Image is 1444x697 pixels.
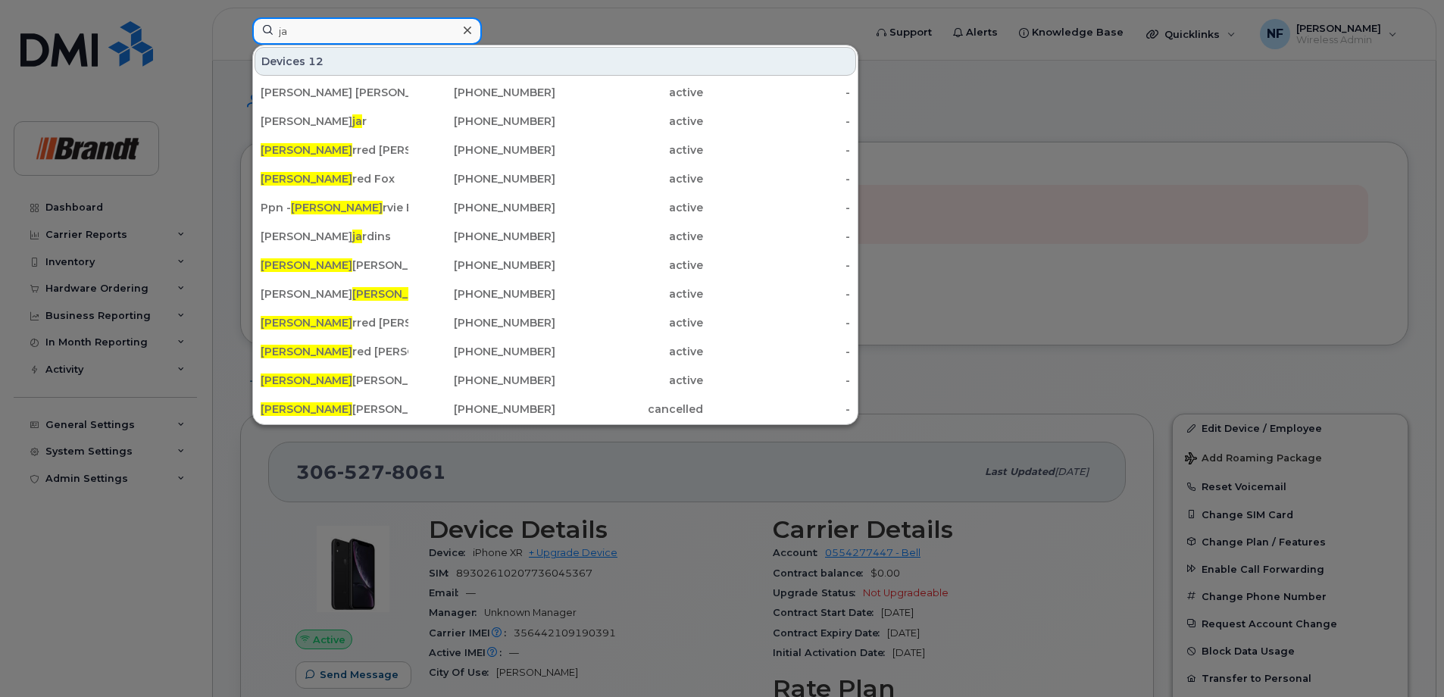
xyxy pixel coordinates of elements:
div: - [703,114,851,129]
a: [PERSON_NAME][PERSON_NAME][PHONE_NUMBER]active- [255,252,856,279]
div: active [555,142,703,158]
div: [PERSON_NAME] [PERSON_NAME] Ada r [261,85,408,100]
div: [PHONE_NUMBER] [408,200,556,215]
div: red Fox [261,171,408,186]
div: - [703,85,851,100]
div: [PHONE_NUMBER] [408,373,556,388]
div: active [555,171,703,186]
div: active [555,85,703,100]
a: [PERSON_NAME]jar[PHONE_NUMBER]active- [255,108,856,135]
div: [PERSON_NAME] r [261,114,408,129]
div: active [555,229,703,244]
div: active [555,344,703,359]
div: active [555,373,703,388]
div: rred [PERSON_NAME] [261,142,408,158]
div: - [703,402,851,417]
a: [PERSON_NAME]rred [PERSON_NAME][PHONE_NUMBER]active- [255,136,856,164]
a: [PERSON_NAME][PERSON_NAME][PHONE_NUMBER]active- [255,367,856,394]
div: [PHONE_NUMBER] [408,315,556,330]
div: active [555,258,703,273]
div: - [703,229,851,244]
div: active [555,200,703,215]
div: - [703,315,851,330]
span: [PERSON_NAME] [261,402,352,416]
div: [PHONE_NUMBER] [408,229,556,244]
a: [PERSON_NAME][PERSON_NAME][PHONE_NUMBER]cancelled- [255,395,856,423]
span: [PERSON_NAME] [261,316,352,330]
div: Devices [255,47,856,76]
div: cancelled [555,402,703,417]
span: ja [352,230,362,243]
div: - [703,344,851,359]
span: [PERSON_NAME] [261,258,352,272]
a: [PERSON_NAME]jardins[PHONE_NUMBER]active- [255,223,856,250]
div: [PERSON_NAME] rdine [261,286,408,302]
div: - [703,200,851,215]
a: [PERSON_NAME]red [PERSON_NAME][PHONE_NUMBER]active- [255,338,856,365]
div: red [PERSON_NAME] [261,344,408,359]
div: - [703,286,851,302]
div: [PERSON_NAME] [261,373,408,388]
a: [PERSON_NAME] [PERSON_NAME] Adar[PHONE_NUMBER]active- [255,79,856,106]
span: [PERSON_NAME] [352,287,444,301]
a: [PERSON_NAME][PERSON_NAME]rdine[PHONE_NUMBER]active- [255,280,856,308]
a: Ppn -[PERSON_NAME]rvie Brandtnet[PHONE_NUMBER]active- [255,194,856,221]
a: [PERSON_NAME]red Fox[PHONE_NUMBER]active- [255,165,856,192]
span: ja [352,114,362,128]
div: active [555,286,703,302]
div: - [703,373,851,388]
span: 12 [308,54,323,69]
div: [PHONE_NUMBER] [408,344,556,359]
span: [PERSON_NAME] [261,143,352,157]
div: active [555,114,703,129]
span: [PERSON_NAME] [261,172,352,186]
span: [PERSON_NAME] [261,374,352,387]
div: - [703,171,851,186]
div: [PERSON_NAME] rdins [261,229,408,244]
div: - [703,258,851,273]
div: [PHONE_NUMBER] [408,142,556,158]
span: [PERSON_NAME] [291,201,383,214]
div: rred [PERSON_NAME] [261,315,408,330]
a: [PERSON_NAME]rred [PERSON_NAME][PHONE_NUMBER]active- [255,309,856,336]
div: [PERSON_NAME] [261,258,408,273]
div: [PHONE_NUMBER] [408,402,556,417]
div: [PHONE_NUMBER] [408,85,556,100]
div: [PHONE_NUMBER] [408,258,556,273]
div: [PERSON_NAME] [261,402,408,417]
span: [PERSON_NAME] [261,345,352,358]
div: Ppn - rvie Brandtnet [261,200,408,215]
div: [PHONE_NUMBER] [408,286,556,302]
div: [PHONE_NUMBER] [408,114,556,129]
div: [PHONE_NUMBER] [408,171,556,186]
div: active [555,315,703,330]
div: - [703,142,851,158]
